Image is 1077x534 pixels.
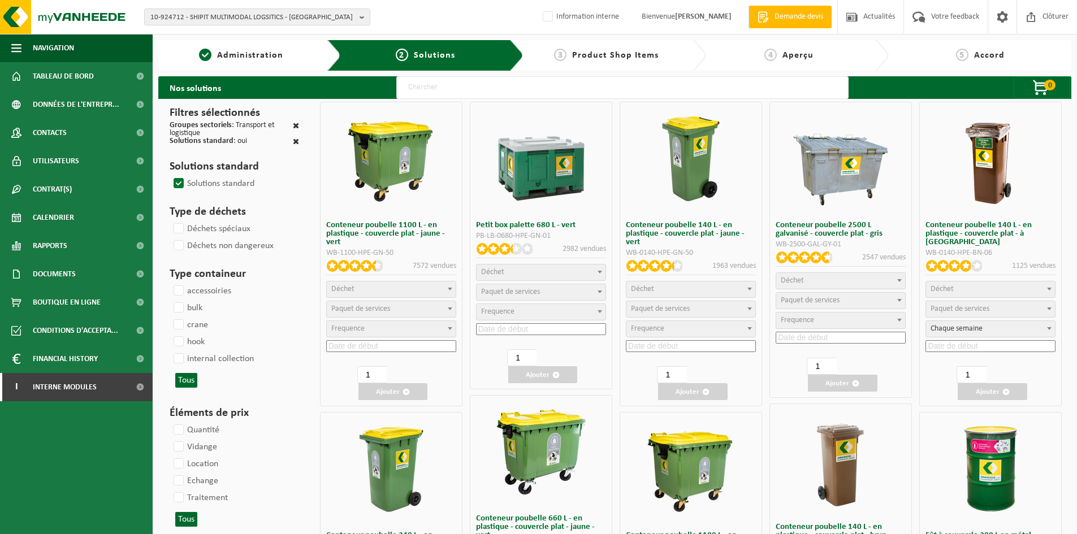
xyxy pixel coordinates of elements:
h3: Éléments de prix [170,405,299,422]
a: 2Solutions [349,49,501,62]
span: Déchet [481,268,504,276]
span: Solutions standard [170,137,233,145]
button: 0 [1014,76,1070,99]
button: 10-924712 - SHIPIT MULTIMODAL LOGSITICS - [GEOGRAPHIC_DATA] [144,8,370,25]
label: Information interne [540,8,619,25]
p: 2547 vendues [862,251,906,263]
label: Quantité [171,422,219,439]
label: hook [171,333,205,350]
span: Déchet [331,285,354,293]
span: I [11,373,21,401]
img: WB-1100-HPE-GN-50 [343,111,439,207]
img: WB-0140-HPE-BN-01 [793,413,889,509]
img: WB-1100-HPE-GN-51 [643,421,739,517]
button: Ajouter [658,383,727,400]
div: : Transport et logistique [170,121,293,137]
span: Paquet de services [931,305,989,313]
p: 1125 vendues [1012,260,1056,272]
span: Paquet de services [631,305,690,313]
label: Déchets spéciaux [171,220,250,237]
input: 1 [807,358,836,375]
input: Date de début [476,323,606,335]
span: Utilisateurs [33,147,79,175]
span: Contrat(s) [33,175,72,203]
span: Rapports [33,232,67,260]
div: WB-0140-HPE-BN-06 [925,249,1056,257]
input: 1 [357,366,387,383]
label: bulk [171,299,202,316]
span: Contacts [33,119,67,147]
input: Date de début [326,340,456,352]
span: Demande devis [772,11,826,23]
a: 3Product Shop Items [529,49,684,62]
div: WB-1100-HPE-GN-50 [326,249,456,257]
a: 4Aperçu [712,49,866,62]
h3: Petit box palette 680 L - vert [476,221,606,229]
div: PB-LB-0680-HPE-GN-01 [476,232,606,240]
span: Paquet de services [781,296,840,305]
h3: Type de déchets [170,203,299,220]
span: Accord [974,51,1005,60]
input: 1 [957,366,986,383]
div: WB-2500-GAL-GY-01 [776,241,906,249]
span: Navigation [33,34,74,62]
span: Administration [217,51,283,60]
button: Ajouter [358,383,427,400]
button: Tous [175,373,197,388]
span: Frequence [631,324,664,333]
span: 10-924712 - SHIPIT MULTIMODAL LOGSITICS - [GEOGRAPHIC_DATA] [150,9,355,26]
a: Demande devis [749,6,832,28]
a: 5Accord [894,49,1066,62]
h3: Type containeur [170,266,299,283]
img: WB-0660-HPE-GN-50 [493,404,589,500]
span: Frequence [781,316,814,324]
button: Ajouter [958,383,1027,400]
input: Chercher [396,76,849,99]
span: Calendrier [33,203,74,232]
label: internal collection [171,350,254,367]
p: 1963 vendues [712,260,756,272]
span: Déchet [631,285,654,293]
button: Ajouter [508,366,577,383]
a: 1Administration [164,49,318,62]
strong: [PERSON_NAME] [675,12,732,21]
img: WB-0240-HPE-GN-50 [343,421,439,517]
label: Traitement [171,489,228,506]
img: PB-LB-0680-HPE-GN-01 [493,111,589,207]
span: 5 [956,49,968,61]
span: Interne modules [33,373,97,401]
h3: Conteneur poubelle 1100 L - en plastique - couvercle plat - jaune - vert [326,221,456,246]
span: 2 [396,49,408,61]
label: Solutions standard [171,175,254,192]
h2: Nos solutions [158,76,232,99]
span: 4 [764,49,777,61]
span: Conditions d'accepta... [33,316,118,345]
img: WB-0140-HPE-GN-50 [643,111,739,207]
span: Chaque semaine [925,320,1056,337]
input: Date de début [626,340,756,352]
img: PB-OT-0200-MET-00-03 [942,421,1039,517]
h3: Conteneur poubelle 140 L - en plastique - couvercle plat - à [GEOGRAPHIC_DATA] [925,221,1056,246]
button: Tous [175,512,197,527]
span: Paquet de services [331,305,390,313]
input: 1 [507,349,537,366]
div: WB-0140-HPE-GN-50 [626,249,756,257]
span: 3 [554,49,566,61]
span: Aperçu [782,51,814,60]
button: Ajouter [808,375,877,392]
span: Boutique en ligne [33,288,101,316]
span: Paquet de services [481,288,540,296]
span: Product Shop Items [572,51,659,60]
img: WB-2500-GAL-GY-01 [793,111,889,207]
div: : oui [170,137,247,147]
input: Date de début [925,340,1056,352]
span: Frequence [331,324,365,333]
span: Financial History [33,345,98,373]
span: Déchet [931,285,954,293]
span: 0 [1044,80,1056,90]
h3: Filtres sélectionnés [170,105,299,121]
span: Frequence [481,307,514,316]
label: crane [171,316,208,333]
span: Déchet [781,276,804,285]
input: 1 [657,366,686,383]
